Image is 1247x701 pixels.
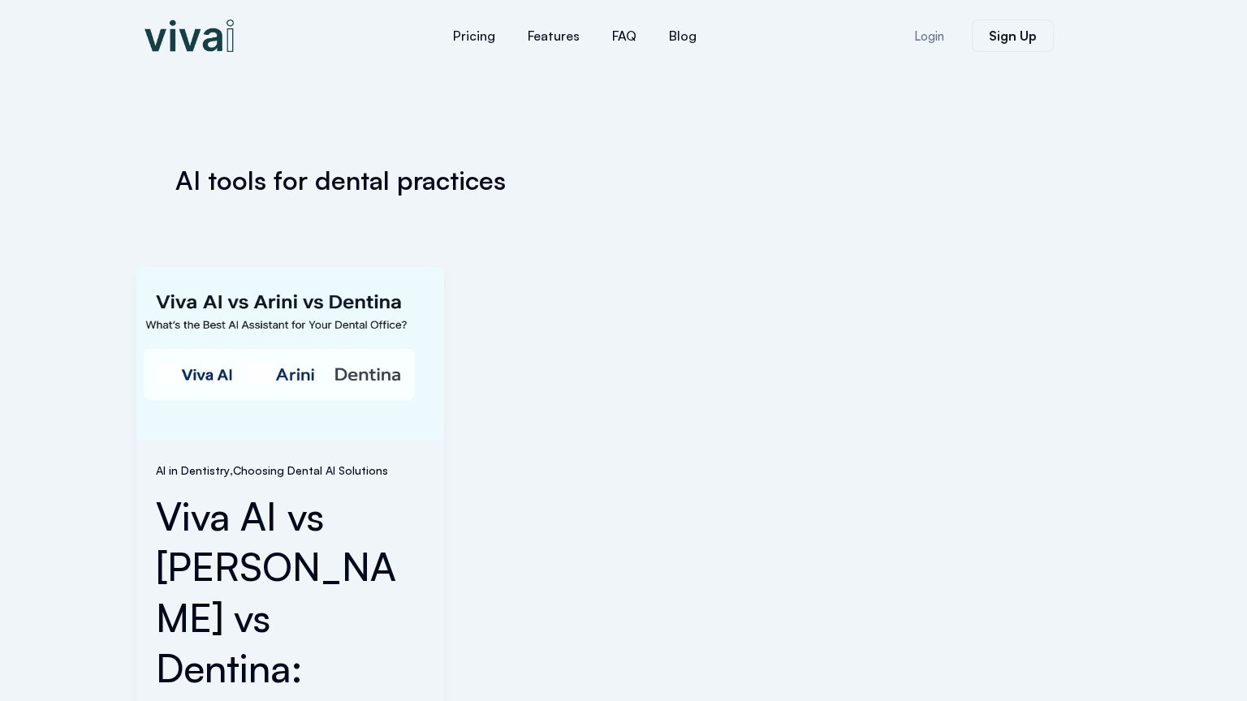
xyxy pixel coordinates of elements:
a: Blog [653,16,713,55]
h1: AI tools for dental practices [175,162,1072,199]
a: Features [511,16,596,55]
img: Viva AI vs Arini vs Dentina [136,267,444,440]
a: Pricing [437,16,511,55]
span: Sign Up [989,29,1037,42]
nav: Menu [339,16,810,55]
a: Choosing Dental AI Solutions [233,463,388,477]
a: Sign Up [972,19,1054,52]
a: Read: Viva AI vs Arini vs Dentina: Which Dental AI Assistant Is Right for Your Office? [136,343,444,359]
a: FAQ [596,16,653,55]
span: , [156,459,425,480]
a: Login [895,20,964,52]
span: Login [914,30,944,42]
a: AI in Dentistry [156,463,230,477]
